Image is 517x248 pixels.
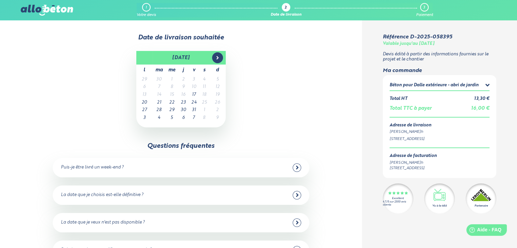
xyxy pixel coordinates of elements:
[153,99,166,107] td: 21
[153,106,166,114] td: 28
[383,68,497,74] div: Ma commande
[136,106,153,114] td: 27
[209,114,226,122] td: 9
[136,65,153,76] th: l
[383,34,452,40] div: Référence D-2025-058395
[166,114,178,122] td: 5
[392,197,404,200] div: Excellent
[390,136,490,142] div: [STREET_ADDRESS]
[166,99,178,107] td: 22
[178,91,189,99] td: 16
[209,76,226,84] td: 5
[137,3,156,17] a: 1 Votre devis
[432,204,447,208] div: Vu à la télé
[178,76,189,84] td: 2
[178,99,189,107] td: 23
[199,91,209,99] td: 18
[209,65,226,76] th: d
[199,76,209,84] td: 4
[416,3,433,17] a: 3 Paiement
[383,200,413,207] div: 4.7/5 sur 2300 avis clients
[61,193,143,198] div: La date que je choisis est-elle définitive ?
[390,106,432,111] div: Total TTC à payer
[209,91,226,99] td: 19
[136,99,153,107] td: 20
[153,91,166,99] td: 14
[153,114,166,122] td: 4
[199,83,209,91] td: 11
[209,106,226,114] td: 2
[383,41,434,47] div: Valable jusqu'au [DATE]
[136,76,153,84] td: 29
[166,91,178,99] td: 15
[199,99,209,107] td: 25
[21,5,73,16] img: allobéton
[285,6,287,10] div: 2
[390,154,437,159] div: Adresse de facturation
[189,83,199,91] td: 10
[145,5,147,10] div: 1
[199,106,209,114] td: 1
[209,99,226,107] td: 26
[199,114,209,122] td: 8
[390,129,490,135] div: [PERSON_NAME]h
[209,83,226,91] td: 12
[136,83,153,91] td: 6
[153,76,166,84] td: 30
[390,96,407,102] div: Total HT
[61,165,124,170] div: Puis-je être livré un week-end ?
[416,13,433,17] div: Paiement
[474,96,489,102] div: 13,30 €
[390,160,437,166] div: [PERSON_NAME]h
[199,65,209,76] th: s
[153,65,166,76] th: ma
[189,106,199,114] td: 31
[136,114,153,122] td: 3
[136,91,153,99] td: 13
[178,83,189,91] td: 9
[178,65,189,76] th: j
[423,5,425,10] div: 3
[147,142,214,150] div: Questions fréquentes
[189,65,199,76] th: v
[390,123,490,128] div: Adresse de livraison
[137,13,156,17] div: Votre devis
[21,34,341,41] div: Date de livraison souhaitée
[166,76,178,84] td: 1
[189,99,199,107] td: 24
[166,65,178,76] th: me
[189,76,199,84] td: 3
[456,222,510,241] iframe: Help widget launcher
[475,204,488,208] div: Partenaire
[390,83,479,88] div: Béton pour Dalle extérieure - abri de jardin
[271,13,301,17] div: Date de livraison
[271,3,301,17] a: 2 Date de livraison
[153,83,166,91] td: 7
[153,51,209,65] th: [DATE]
[166,83,178,91] td: 8
[178,106,189,114] td: 30
[166,106,178,114] td: 29
[178,114,189,122] td: 6
[61,220,145,225] div: La date que je veux n'est pas disponible ?
[390,165,437,171] div: [STREET_ADDRESS]
[471,106,489,111] span: 16,00 €
[189,114,199,122] td: 7
[390,82,490,90] summary: Béton pour Dalle extérieure - abri de jardin
[383,52,497,62] p: Devis édité à partir des informations fournies sur le projet et le chantier
[189,91,199,99] td: 17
